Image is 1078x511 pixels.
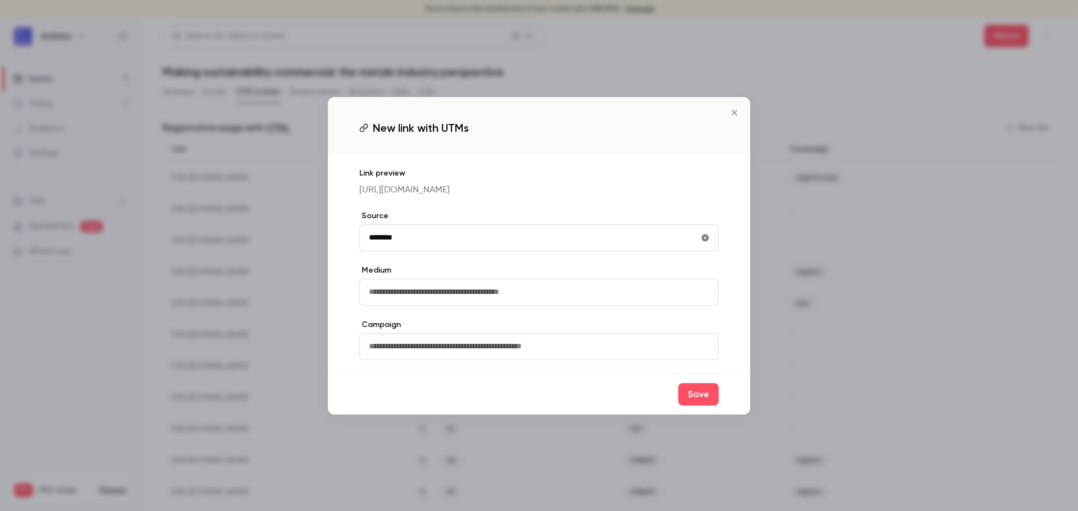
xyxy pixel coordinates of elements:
span: New link with UTMs [373,119,469,136]
button: Close [723,102,746,124]
label: Source [359,210,719,222]
button: Save [678,383,719,406]
button: utmSource [696,229,714,247]
p: [URL][DOMAIN_NAME] [359,183,719,197]
p: Link preview [359,168,719,179]
label: Medium [359,265,719,276]
label: Campaign [359,319,719,330]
